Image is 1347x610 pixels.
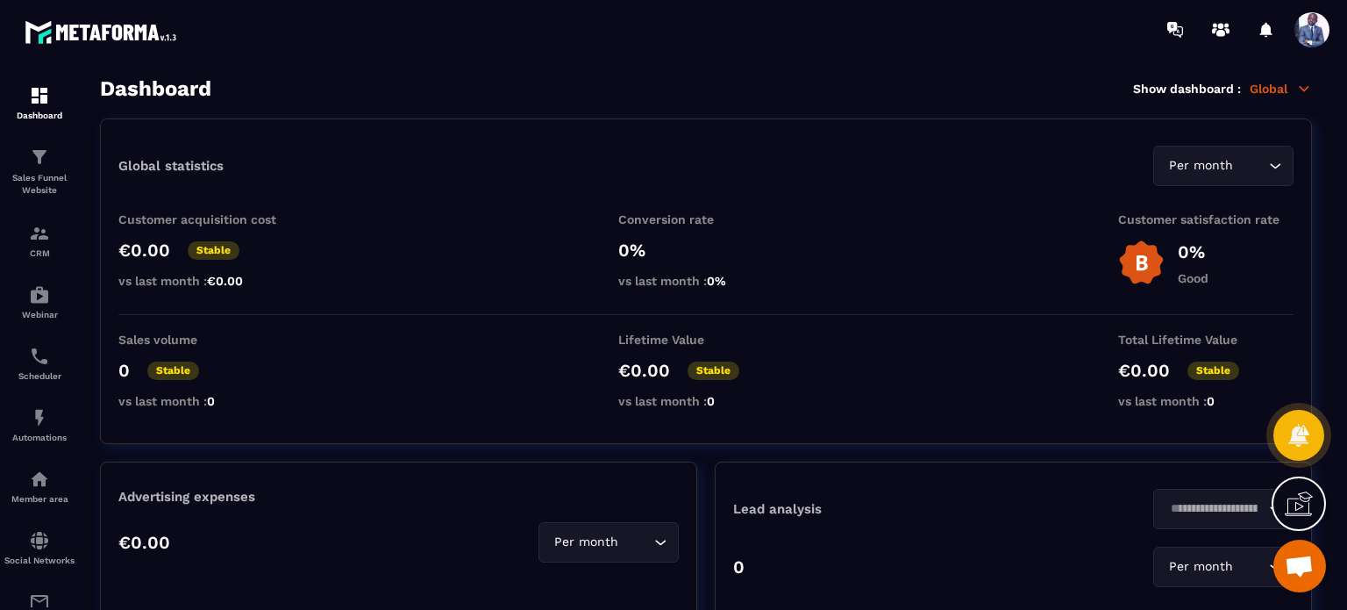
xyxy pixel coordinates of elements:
[29,530,50,551] img: social-network
[4,556,75,565] p: Social Networks
[118,489,679,505] p: Advertising expenses
[733,501,1014,517] p: Lead analysis
[618,212,794,226] p: Conversion rate
[1178,241,1208,262] p: 0%
[4,210,75,271] a: formationformationCRM
[1118,333,1294,347] p: Total Lifetime Value
[707,394,715,408] span: 0
[29,147,50,168] img: formation
[622,533,650,552] input: Search for option
[118,212,294,226] p: Customer acquisition cost
[618,240,794,261] p: 0%
[118,333,294,347] p: Sales volume
[4,394,75,456] a: automationsautomationsAutomations
[4,248,75,258] p: CRM
[4,517,75,578] a: social-networksocial-networkSocial Networks
[1118,212,1294,226] p: Customer satisfaction rate
[4,433,75,442] p: Automations
[538,522,679,563] div: Search for option
[4,72,75,133] a: formationformationDashboard
[29,223,50,244] img: formation
[207,274,243,288] span: €0.00
[550,533,622,552] span: Per month
[618,333,794,347] p: Lifetime Value
[4,494,75,504] p: Member area
[4,310,75,319] p: Webinar
[100,76,211,101] h3: Dashboard
[1237,557,1265,577] input: Search for option
[1207,394,1215,408] span: 0
[207,394,215,408] span: 0
[618,360,670,381] p: €0.00
[4,456,75,517] a: automationsautomationsMember area
[118,360,130,381] p: 0
[1118,360,1170,381] p: €0.00
[188,241,239,260] p: Stable
[1133,82,1241,96] p: Show dashboard :
[1237,156,1265,176] input: Search for option
[4,111,75,120] p: Dashboard
[118,274,294,288] p: vs last month :
[4,271,75,333] a: automationsautomationsWebinar
[1165,557,1237,577] span: Per month
[1250,81,1312,97] p: Global
[29,85,50,106] img: formation
[1165,156,1237,176] span: Per month
[688,362,739,380] p: Stable
[4,133,75,210] a: formationformationSales Funnel Website
[733,556,745,578] p: 0
[4,333,75,394] a: schedulerschedulerScheduler
[618,274,794,288] p: vs last month :
[118,240,170,261] p: €0.00
[29,407,50,428] img: automations
[29,469,50,490] img: automations
[1153,146,1294,186] div: Search for option
[1118,394,1294,408] p: vs last month :
[1273,540,1326,592] div: Ouvrir le chat
[707,274,726,288] span: 0%
[1118,240,1165,286] img: b-badge-o.b3b20ee6.svg
[4,172,75,197] p: Sales Funnel Website
[1153,547,1294,587] div: Search for option
[1153,489,1294,529] div: Search for option
[4,371,75,381] p: Scheduler
[29,346,50,367] img: scheduler
[618,394,794,408] p: vs last month :
[147,362,199,380] p: Stable
[25,16,182,48] img: logo
[1165,499,1265,519] input: Search for option
[1178,271,1208,285] p: Good
[118,394,294,408] p: vs last month :
[29,284,50,305] img: automations
[1187,362,1239,380] p: Stable
[118,158,224,174] p: Global statistics
[118,532,170,553] p: €0.00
